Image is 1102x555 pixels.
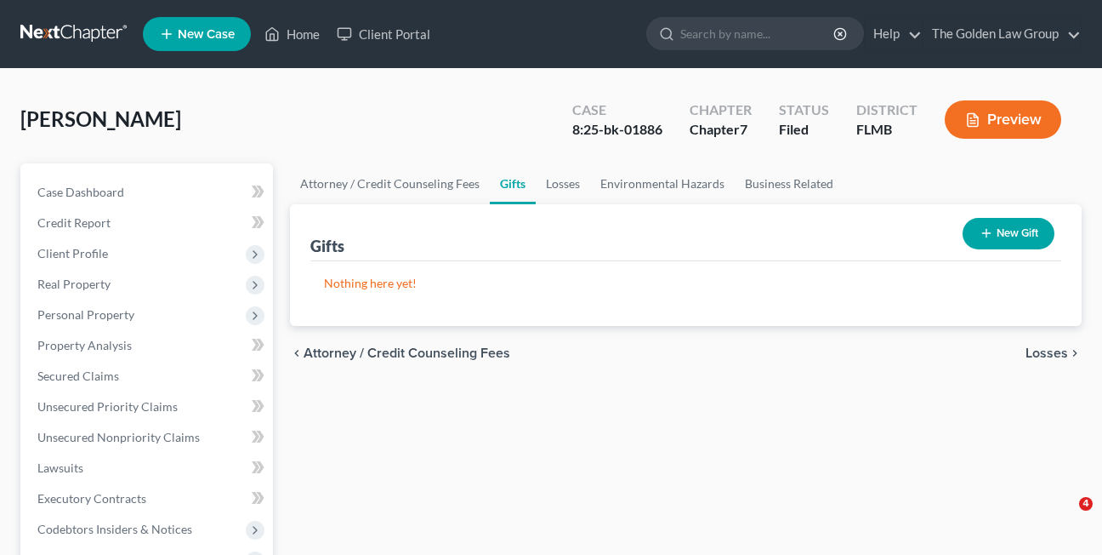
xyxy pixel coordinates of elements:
a: Property Analysis [24,330,273,361]
a: Environmental Hazards [590,163,735,204]
a: Secured Claims [24,361,273,392]
div: Gifts [310,236,344,256]
span: 4 [1079,497,1093,511]
a: Case Dashboard [24,177,273,208]
a: Client Portal [328,19,439,49]
i: chevron_right [1068,346,1082,360]
span: Codebtors Insiders & Notices [37,522,192,536]
span: Lawsuits [37,461,83,475]
i: chevron_left [290,346,304,360]
span: Credit Report [37,215,111,230]
div: 8:25-bk-01886 [572,120,662,140]
button: New Gift [963,218,1054,249]
a: Business Related [735,163,844,204]
div: FLMB [856,120,917,140]
a: Losses [536,163,590,204]
span: Executory Contracts [37,491,146,506]
span: Losses [1025,346,1068,360]
a: Unsecured Nonpriority Claims [24,422,273,453]
span: Client Profile [37,246,108,260]
span: Unsecured Priority Claims [37,399,178,414]
span: Attorney / Credit Counseling Fees [304,346,510,360]
a: Gifts [490,163,536,204]
div: Status [779,100,829,120]
span: Secured Claims [37,369,119,383]
span: New Case [178,28,235,41]
div: Filed [779,120,829,140]
span: [PERSON_NAME] [20,106,181,131]
a: Attorney / Credit Counseling Fees [290,163,490,204]
button: chevron_left Attorney / Credit Counseling Fees [290,346,510,360]
button: Losses chevron_right [1025,346,1082,360]
span: Case Dashboard [37,185,124,199]
div: Chapter [690,120,752,140]
a: Unsecured Priority Claims [24,392,273,422]
p: Nothing here yet! [324,275,1048,292]
span: Property Analysis [37,338,132,352]
div: Chapter [690,100,752,120]
iframe: Intercom live chat [1044,497,1085,538]
a: Help [865,19,922,49]
span: 7 [740,121,747,137]
a: Lawsuits [24,453,273,483]
a: Credit Report [24,208,273,238]
div: District [856,100,917,120]
input: Search by name... [680,18,836,49]
span: Real Property [37,277,111,291]
button: Preview [945,100,1061,139]
a: The Golden Law Group [923,19,1081,49]
a: Executory Contracts [24,483,273,514]
a: Home [256,19,328,49]
span: Unsecured Nonpriority Claims [37,430,200,444]
div: Case [572,100,662,120]
span: Personal Property [37,307,134,322]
